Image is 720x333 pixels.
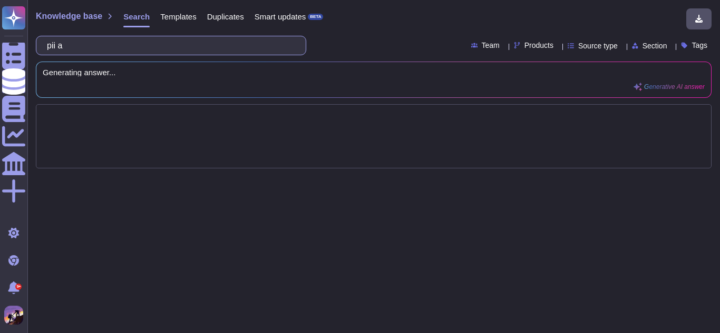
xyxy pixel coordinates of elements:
[578,42,618,49] span: Source type
[207,13,244,21] span: Duplicates
[15,284,22,290] div: 9+
[123,13,150,21] span: Search
[36,12,102,21] span: Knowledge base
[2,304,31,327] button: user
[42,36,295,55] input: Search a question or template...
[643,42,667,49] span: Section
[644,84,705,90] span: Generative AI answer
[524,42,553,49] span: Products
[255,13,306,21] span: Smart updates
[43,68,705,76] span: Generating answer...
[308,14,323,20] div: BETA
[4,306,23,325] img: user
[160,13,196,21] span: Templates
[482,42,500,49] span: Team
[692,42,707,49] span: Tags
